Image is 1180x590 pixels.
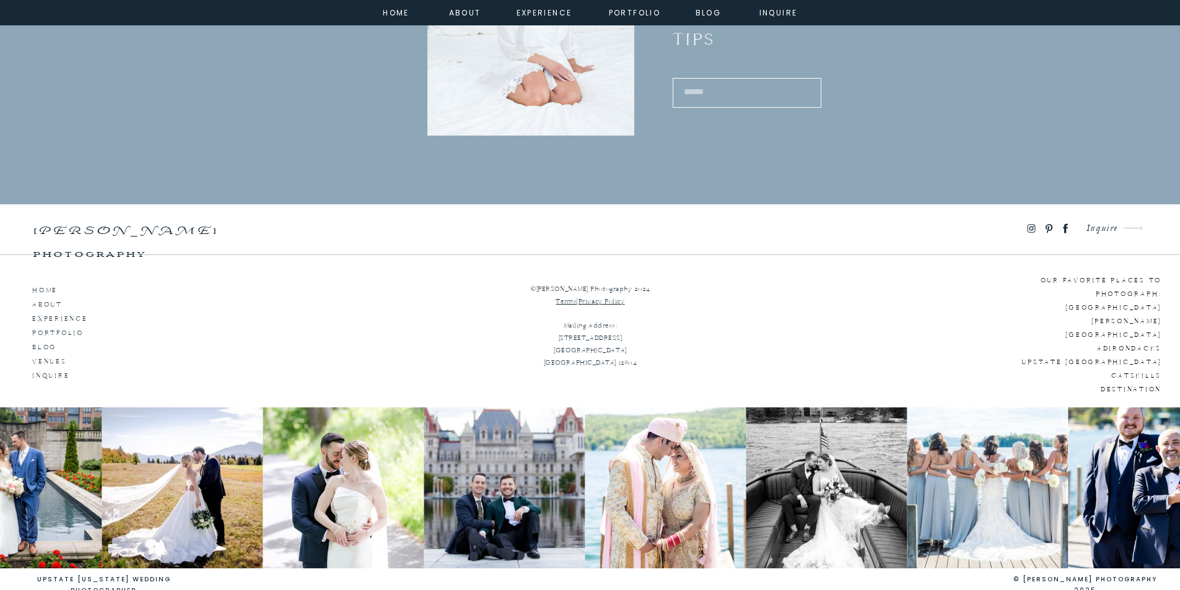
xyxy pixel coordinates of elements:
a: BLOG [32,340,103,351]
a: ABOUT [32,297,103,308]
a: Venues [32,354,103,365]
img: gregreview-scaled [424,407,585,568]
a: inquire [32,368,103,380]
a: HOME [32,283,103,294]
a: experience [517,6,567,17]
p: Our favorite places to photograph: [GEOGRAPHIC_DATA] [PERSON_NAME] [GEOGRAPHIC_DATA] Adirondacks ... [972,274,1161,383]
img: 0469-1-scaled [907,407,1068,568]
a: inquire [756,6,801,17]
a: Privacy Policy [579,297,625,305]
a: See our Privacy Policy [844,574,950,585]
p: ©[PERSON_NAME] Photography 2024 | Mailing Address: [STREET_ADDRESS] [GEOGRAPHIC_DATA] [GEOGRAPHIC... [528,283,653,374]
img: khamoshireivew-scaled [585,407,746,568]
a: Blog [686,6,731,17]
p: © [PERSON_NAME] photography 2025 [1003,574,1166,585]
p: upstate [US_STATE] wedding photographer [3,574,204,585]
a: Inquire [1077,220,1118,237]
a: home [380,6,413,17]
p: This site is not a part of the Facebook™ website or Facebook™ Inc. Additionally, this site is NOT... [233,574,304,585]
img: CMP-canfield-casino-wedding-12 [263,407,424,568]
a: experience [32,311,103,323]
a: Terms [556,297,577,305]
a: [PERSON_NAME] photography [32,219,295,237]
a: portfolio [608,6,662,17]
a: portfolio [32,326,103,337]
a: tips [673,26,773,50]
a: about [449,6,477,17]
img: 0104-scaled [102,407,263,568]
img: CMP-erlowest-wedding-13 [746,407,907,568]
p: This site is not a part of the Facebook™ website or Facebook™ Inc. Additionally, this site is NOT... [945,574,966,585]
